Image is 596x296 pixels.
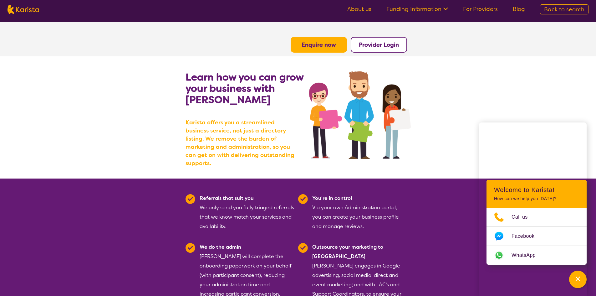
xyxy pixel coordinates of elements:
[291,37,347,53] button: Enquire now
[312,195,352,201] b: You're in control
[298,194,308,204] img: Tick
[479,122,587,296] iframe: Chat Window
[298,243,308,253] img: Tick
[309,71,410,159] img: grow your business with Karista
[186,70,303,106] b: Learn how you can grow your business with [PERSON_NAME]
[359,41,399,49] a: Provider Login
[540,4,588,14] a: Back to search
[351,37,407,53] button: Provider Login
[186,194,195,204] img: Tick
[347,5,371,13] a: About us
[544,6,584,13] span: Back to search
[186,118,298,167] b: Karista offers you a streamlined business service, not just a directory listing. We remove the bu...
[200,194,294,231] div: We only send you fully triaged referrals that we know match your services and availability.
[302,41,336,49] a: Enquire now
[186,243,195,253] img: Tick
[312,194,407,231] div: Via your own Administration portal, you can create your business profile and manage reviews.
[513,5,525,13] a: Blog
[463,5,498,13] a: For Providers
[200,244,241,250] b: We do the admin
[200,195,254,201] b: Referrals that suit you
[312,244,383,260] b: Outsource your marketing to [GEOGRAPHIC_DATA]
[386,5,448,13] a: Funding Information
[8,5,39,14] img: Karista logo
